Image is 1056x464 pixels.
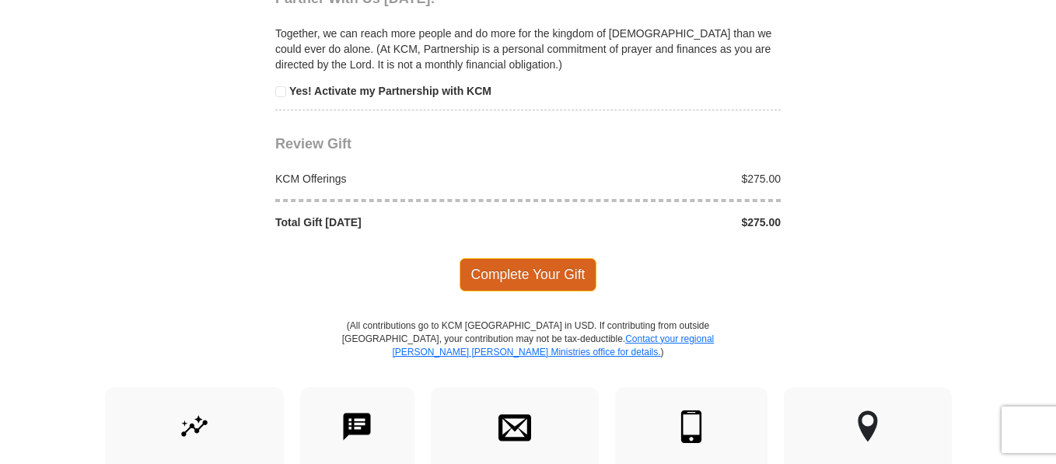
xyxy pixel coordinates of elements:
div: Total Gift [DATE] [267,215,529,230]
a: Contact your regional [PERSON_NAME] [PERSON_NAME] Ministries office for details. [392,333,714,358]
div: KCM Offerings [267,171,529,187]
p: (All contributions go to KCM [GEOGRAPHIC_DATA] in USD. If contributing from outside [GEOGRAPHIC_D... [341,319,715,387]
span: Complete Your Gift [460,258,597,291]
img: give-by-stock.svg [178,410,211,443]
div: $275.00 [528,215,789,230]
div: $275.00 [528,171,789,187]
img: other-region [857,410,879,443]
p: Together, we can reach more people and do more for the kingdom of [DEMOGRAPHIC_DATA] than we coul... [275,26,781,72]
img: mobile.svg [675,410,708,443]
img: envelope.svg [498,410,531,443]
img: text-to-give.svg [341,410,373,443]
strong: Yes! Activate my Partnership with KCM [289,85,491,97]
span: Review Gift [275,136,351,152]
